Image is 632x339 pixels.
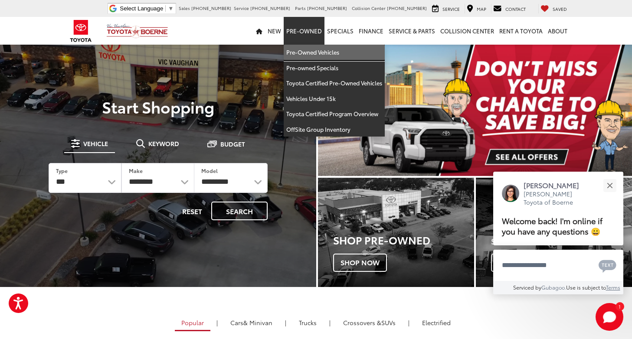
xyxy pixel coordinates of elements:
[165,5,166,12] span: ​
[211,202,268,220] button: Search
[513,284,541,291] span: Serviced by
[292,315,323,330] a: Trucks
[284,60,385,76] a: Pre-owned Specials
[356,17,386,45] a: Finance
[596,303,623,331] svg: Start Chat
[253,17,265,45] a: Home
[502,215,603,237] span: Welcome back! I'm online if you have any questions 😀
[596,255,619,275] button: Chat with SMS
[600,176,619,195] button: Close
[284,17,324,45] a: Pre-Owned
[324,17,356,45] a: Specials
[318,178,474,287] a: Shop Pre-Owned Shop Now
[129,167,143,174] label: Make
[497,17,545,45] a: Rent a Toyota
[250,5,290,11] span: [PHONE_NUMBER]
[120,5,163,12] span: Select Language
[491,237,632,246] h4: Schedule Service
[416,315,457,330] a: Electrified
[343,318,381,327] span: Crossovers &
[442,6,460,12] span: Service
[333,254,387,272] span: Shop Now
[465,4,488,13] a: Map
[606,284,620,291] a: Terms
[477,6,486,12] span: Map
[120,5,174,12] a: Select Language​
[224,315,279,330] a: Cars
[83,140,108,147] span: Vehicle
[168,5,174,12] span: ▼
[65,17,97,45] img: Toyota
[566,284,606,291] span: Use is subject to
[476,178,632,287] a: Schedule Service Schedule Now
[191,5,231,11] span: [PHONE_NUMBER]
[307,5,347,11] span: [PHONE_NUMBER]
[148,140,179,147] span: Keyword
[387,5,427,11] span: [PHONE_NUMBER]
[214,318,220,327] li: |
[430,4,462,13] a: Service
[438,17,497,45] a: Collision Center
[386,17,438,45] a: Service & Parts: Opens in a new tab
[476,178,632,287] div: Toyota
[538,4,569,13] a: My Saved Vehicles
[327,318,333,327] li: |
[541,284,566,291] a: Gubagoo.
[106,23,168,39] img: Vic Vaughan Toyota of Boerne
[406,318,412,327] li: |
[265,17,284,45] a: New
[619,304,621,308] span: 1
[284,75,385,91] a: Toyota Certified Pre-Owned Vehicles
[493,250,623,281] textarea: Type your message
[333,234,474,245] h3: Shop Pre-Owned
[283,318,288,327] li: |
[493,172,623,294] div: Close[PERSON_NAME][PERSON_NAME] Toyota of BoerneWelcome back! I'm online if you have any question...
[352,5,386,11] span: Collision Center
[56,167,68,174] label: Type
[179,5,190,11] span: Sales
[284,91,385,107] a: Vehicles Under 15k
[545,17,570,45] a: About
[284,106,385,122] a: Toyota Certified Program Overview
[337,315,402,330] a: SUVs
[175,202,210,220] button: Reset
[284,45,385,60] a: Pre-Owned Vehicles
[175,315,210,331] a: Popular
[596,303,623,331] button: Toggle Chat Window
[553,6,567,12] span: Saved
[201,167,218,174] label: Model
[284,122,385,137] a: OffSite Group Inventory
[295,5,306,11] span: Parts
[318,178,474,287] div: Toyota
[243,318,272,327] span: & Minivan
[524,190,588,207] p: [PERSON_NAME] Toyota of Boerne
[234,5,249,11] span: Service
[220,141,245,147] span: Budget
[599,259,616,273] svg: Text
[491,254,561,272] span: Schedule Now
[36,98,280,115] p: Start Shopping
[505,6,526,12] span: Contact
[491,4,528,13] a: Contact
[524,180,588,190] p: [PERSON_NAME]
